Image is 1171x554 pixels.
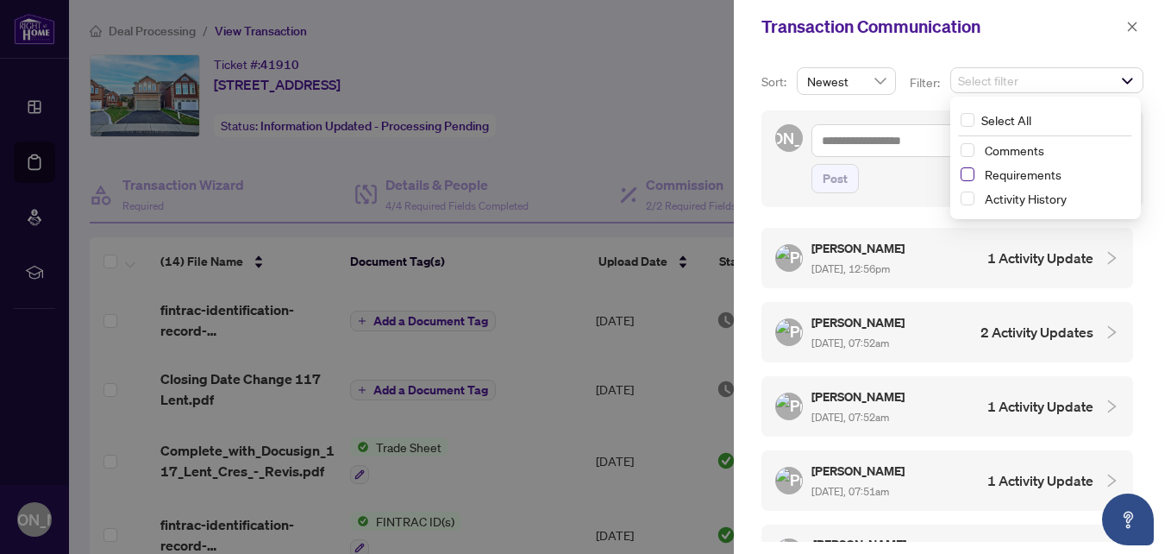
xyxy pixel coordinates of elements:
h4: 1 Activity Update [987,396,1093,417]
span: [PERSON_NAME] [729,126,850,150]
img: Profile Icon [776,245,802,271]
h5: [PERSON_NAME] [813,538,906,551]
span: Requirements [985,167,1061,182]
span: Comments [985,142,1044,158]
div: Transaction Communication [761,14,1121,40]
button: Open asap [1102,494,1154,545]
div: Profile Icon[PERSON_NAME] [DATE], 12:56pm1 Activity Update [761,228,1133,288]
h4: 1 Activity Update [987,470,1093,491]
span: collapsed [1104,399,1119,414]
h4: 2 Activity Updates [980,322,1093,343]
div: Profile Icon[PERSON_NAME] [DATE], 07:51am1 Activity Update [761,450,1133,511]
p: Filter: [910,73,942,92]
div: Profile Icon[PERSON_NAME] [DATE], 07:52am2 Activity Updates [761,302,1133,362]
span: close [1126,21,1138,33]
span: Comments [978,140,1130,161]
img: Profile Icon [776,468,802,494]
span: collapsed [1104,250,1119,266]
span: Activity History [978,188,1130,209]
h5: [PERSON_NAME] [811,461,907,481]
span: [DATE], 12:56pm [811,262,890,275]
h4: 1 Activity Update [987,248,1093,268]
div: Profile Icon[PERSON_NAME] [DATE], 07:52am1 Activity Update [761,376,1133,437]
span: collapsed [1104,324,1119,340]
span: Requirements [978,164,1130,185]
span: collapsed [1104,473,1119,488]
span: Activity History [985,191,1067,206]
button: Post [811,164,859,193]
span: Select Comments [961,143,974,157]
h5: [PERSON_NAME] [811,312,907,332]
img: Profile Icon [776,393,802,419]
span: Newest [807,68,886,94]
span: [DATE], 07:52am [811,411,889,424]
span: Select Requirements [961,167,974,181]
span: Select All [974,110,1038,129]
span: Select Activity History [961,192,974,205]
h5: [PERSON_NAME] [811,238,907,258]
img: Profile Icon [776,319,802,345]
p: Sort: [761,72,790,91]
h5: [PERSON_NAME] [811,387,907,406]
span: [DATE], 07:51am [811,485,889,498]
span: [DATE], 07:52am [811,337,889,349]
